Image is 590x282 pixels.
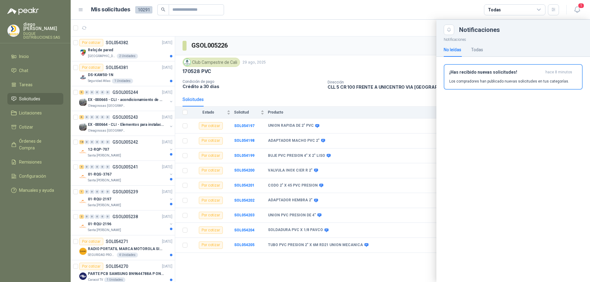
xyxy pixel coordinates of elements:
[161,7,165,12] span: search
[19,53,29,60] span: Inicio
[23,22,63,31] p: diego [PERSON_NAME]
[19,173,46,180] span: Configuración
[449,79,569,84] p: Los compradores han publicado nuevas solicitudes en tus categorías.
[7,121,63,133] a: Cotizar
[7,7,39,15] img: Logo peakr
[19,159,42,165] span: Remisiones
[7,51,63,62] a: Inicio
[436,35,590,43] p: Notificaciones
[449,70,543,75] h3: ¡Has recibido nuevas solicitudes!
[19,81,33,88] span: Tareas
[7,184,63,196] a: Manuales y ayuda
[135,6,152,14] span: 10291
[8,25,19,37] img: Company Logo
[578,3,584,9] span: 1
[19,110,42,116] span: Licitaciones
[545,70,572,75] span: hace 8 minutos
[7,170,63,182] a: Configuración
[7,93,63,105] a: Solicitudes
[19,95,40,102] span: Solicitudes
[23,32,63,39] p: DUQUE DISTRIBUCIONES SAS
[444,46,461,53] div: No leídas
[19,138,57,151] span: Órdenes de Compra
[444,25,454,35] button: Close
[19,67,28,74] span: Chat
[488,6,501,13] div: Todas
[7,135,63,154] a: Órdenes de Compra
[444,64,583,90] button: ¡Has recibido nuevas solicitudes!hace 8 minutos Los compradores han publicado nuevas solicitudes ...
[459,27,583,33] div: Notificaciones
[572,4,583,15] button: 1
[91,5,130,14] h1: Mis solicitudes
[471,46,483,53] div: Todas
[7,156,63,168] a: Remisiones
[7,65,63,76] a: Chat
[19,124,33,130] span: Cotizar
[7,79,63,91] a: Tareas
[19,187,54,194] span: Manuales y ayuda
[7,107,63,119] a: Licitaciones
